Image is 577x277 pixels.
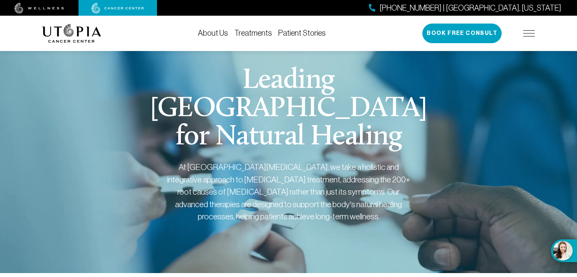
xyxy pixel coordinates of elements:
[91,3,144,14] img: cancer center
[278,29,326,37] a: Patient Stories
[139,67,439,151] h1: Leading [GEOGRAPHIC_DATA] for Natural Healing
[167,161,410,223] div: At [GEOGRAPHIC_DATA][MEDICAL_DATA], we take a holistic and integrative approach to [MEDICAL_DATA]...
[523,30,535,36] img: icon-hamburger
[198,29,228,37] a: About Us
[422,24,502,43] button: Book Free Consult
[380,2,561,14] span: [PHONE_NUMBER] | [GEOGRAPHIC_DATA], [US_STATE]
[42,24,101,43] img: logo
[15,3,64,14] img: wellness
[234,29,272,37] a: Treatments
[369,2,561,14] a: [PHONE_NUMBER] | [GEOGRAPHIC_DATA], [US_STATE]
